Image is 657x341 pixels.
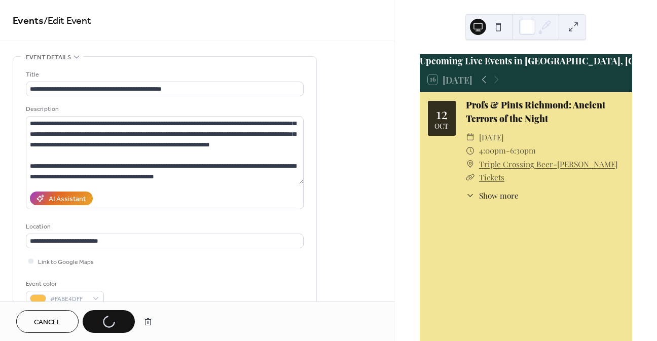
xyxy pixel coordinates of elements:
[466,131,475,144] div: ​
[49,194,86,205] div: AI Assistant
[479,172,504,182] a: Tickets
[26,221,302,232] div: Location
[466,158,475,171] div: ​
[479,144,506,157] span: 4:00pm
[510,144,536,157] span: 6:30pm
[34,317,61,328] span: Cancel
[26,279,102,289] div: Event color
[436,106,448,121] div: 12
[30,192,93,205] button: AI Assistant
[479,190,519,201] span: Show more
[506,144,510,157] span: -
[420,54,632,67] div: Upcoming Live Events in [GEOGRAPHIC_DATA], [GEOGRAPHIC_DATA].
[466,171,475,184] div: ​
[26,69,302,80] div: Title
[26,104,302,115] div: Description
[50,294,88,305] span: #FABE4DFF
[13,11,44,31] a: Events
[38,257,94,268] span: Link to Google Maps
[16,310,79,333] button: Cancel
[479,131,504,144] span: [DATE]
[466,190,475,201] div: ​
[434,123,449,130] div: Oct
[466,144,475,157] div: ​
[26,52,71,63] span: Event details
[466,99,605,124] a: Profs & Pints Richmond: Ancient Terrors of the Night
[479,158,618,171] a: Triple Crossing Beer-[PERSON_NAME]
[44,11,91,31] span: / Edit Event
[466,190,519,201] button: ​Show more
